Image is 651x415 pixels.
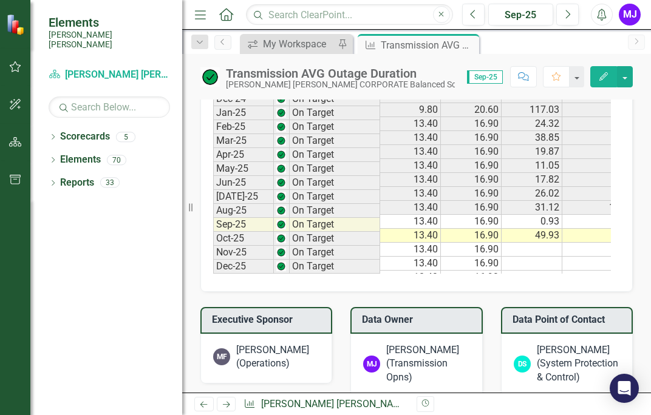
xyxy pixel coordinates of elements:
img: Z [276,248,286,257]
img: Z [276,261,286,271]
button: MJ [619,4,641,25]
td: On Target [290,218,380,232]
input: Search Below... [49,96,170,118]
div: [PERSON_NAME] (Operations) [236,343,319,371]
td: 2 [562,159,623,173]
td: 13.40 [380,229,441,243]
td: 16.90 [441,117,502,131]
div: Open Intercom Messenger [610,374,639,403]
td: 16.90 [441,145,502,159]
td: 16.90 [441,187,502,201]
input: Search ClearPoint... [246,4,453,25]
td: 13.40 [380,159,441,173]
td: On Target [290,232,380,246]
td: 6 [562,103,623,117]
td: 16.90 [441,271,502,285]
td: 16.90 [441,201,502,215]
td: 3 [562,229,623,243]
td: 16.90 [441,243,502,257]
td: 16.90 [441,131,502,145]
td: 9 [562,187,623,201]
td: 31.12 [502,201,562,215]
button: Sep-25 [488,4,553,25]
td: 49.93 [502,229,562,243]
td: 117.03 [502,103,562,117]
img: Z [276,164,286,174]
img: Z [276,220,286,229]
td: 20.60 [441,103,502,117]
td: Sep-25 [213,218,274,232]
td: On Target [290,204,380,218]
td: 16.90 [441,257,502,271]
td: 13.40 [380,271,441,285]
h3: Data Point of Contact [513,314,625,325]
td: On Target [290,176,380,190]
small: [PERSON_NAME] [PERSON_NAME] [49,30,170,50]
img: Z [276,206,286,215]
td: 38.85 [502,131,562,145]
img: Z [276,178,286,187]
a: My Workspace [243,36,335,52]
td: 13.40 [380,215,441,229]
div: 33 [100,178,120,188]
td: Mar-25 [213,134,274,148]
td: Oct-25 [213,232,274,246]
img: On Target [200,67,220,87]
td: Jun-25 [213,176,274,190]
td: 7 [562,145,623,159]
td: 9.80 [380,103,441,117]
td: 13.40 [380,243,441,257]
td: On Target [290,190,380,204]
img: Z [276,122,286,132]
td: 16.90 [441,173,502,187]
a: [PERSON_NAME] [PERSON_NAME] CORPORATE Balanced Scorecard [261,398,554,410]
td: 16.90 [441,159,502,173]
td: Apr-25 [213,148,274,162]
div: 5 [116,132,135,142]
td: 4 [562,131,623,145]
td: [DATE]-25 [213,190,274,204]
img: Z [276,108,286,118]
td: Feb-25 [213,120,274,134]
td: 13.40 [380,257,441,271]
td: On Target [290,134,380,148]
img: ClearPoint Strategy [5,13,29,36]
td: 15 [562,201,623,215]
img: Z [276,234,286,243]
td: Jan-25 [213,106,274,120]
div: MJ [363,356,380,373]
td: On Target [290,106,380,120]
div: [PERSON_NAME] (Transmission Opns) [386,343,469,385]
div: » » [244,397,407,411]
div: Transmission AVG Outage Duration [226,67,455,80]
div: [PERSON_NAME] [PERSON_NAME] CORPORATE Balanced Scorecard [226,80,455,89]
td: 11.05 [502,159,562,173]
td: 13.40 [380,187,441,201]
td: On Target [290,260,380,274]
td: 13.40 [380,173,441,187]
td: Nov-25 [213,246,274,260]
h3: Executive Sponsor [212,314,325,325]
span: Elements [49,15,170,30]
img: Z [276,150,286,160]
a: Elements [60,153,101,167]
div: My Workspace [263,36,335,52]
h3: Data Owner [362,314,475,325]
td: Dec-24 [213,92,274,106]
td: 24.32 [502,117,562,131]
div: MF [213,348,230,365]
td: Aug-25 [213,204,274,218]
td: May-25 [213,162,274,176]
div: [PERSON_NAME] (System Protection & Control) [537,343,620,385]
a: [PERSON_NAME] [PERSON_NAME] CORPORATE Balanced Scorecard [49,68,170,82]
td: 13.40 [380,145,441,159]
td: On Target [290,246,380,260]
div: Transmission AVG Outage Duration [381,38,476,53]
td: Dec-25 [213,260,274,274]
div: DS [514,356,531,373]
td: 19.87 [502,145,562,159]
td: 17.82 [502,173,562,187]
td: 8 [562,173,623,187]
td: 4 [562,117,623,131]
span: Sep-25 [467,70,503,84]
